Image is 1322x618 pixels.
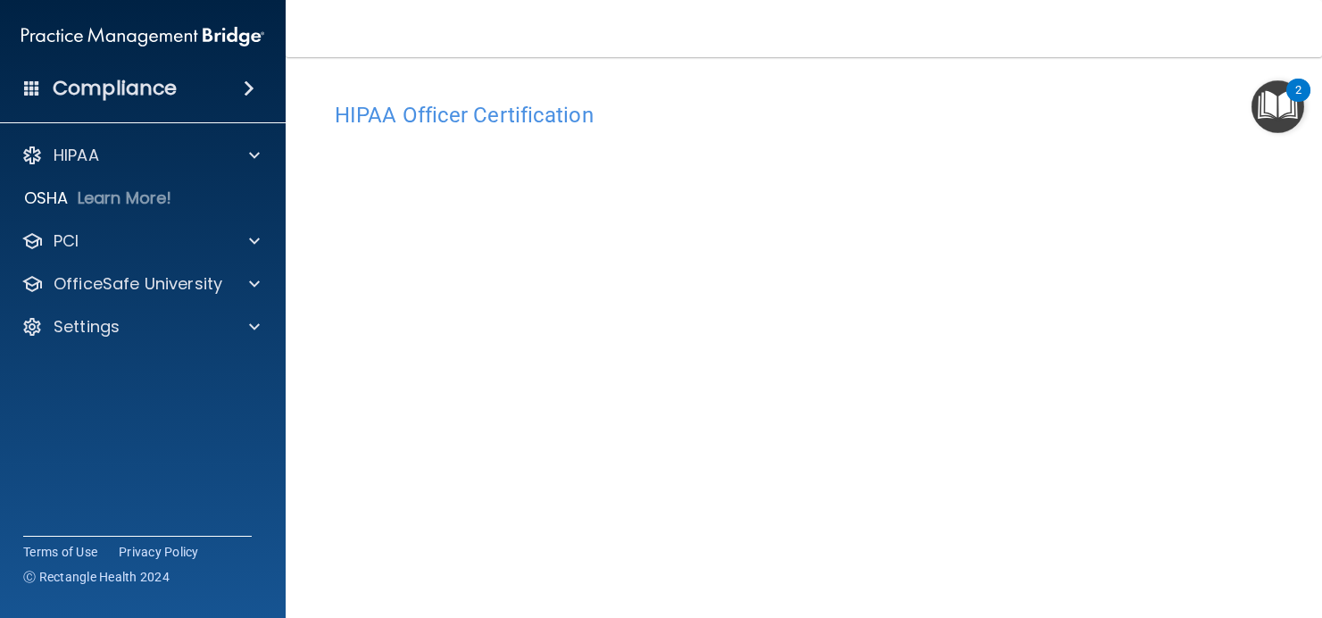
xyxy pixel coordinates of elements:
[21,316,260,338] a: Settings
[1295,90,1301,113] div: 2
[23,568,170,586] span: Ⓒ Rectangle Health 2024
[21,273,260,295] a: OfficeSafe University
[54,230,79,252] p: PCI
[335,104,1273,127] h4: HIPAA Officer Certification
[119,543,199,561] a: Privacy Policy
[78,188,172,209] p: Learn More!
[53,76,177,101] h4: Compliance
[54,273,222,295] p: OfficeSafe University
[1233,495,1301,563] iframe: Drift Widget Chat Controller
[54,316,120,338] p: Settings
[24,188,69,209] p: OSHA
[21,230,260,252] a: PCI
[21,145,260,166] a: HIPAA
[54,145,99,166] p: HIPAA
[1251,80,1304,133] button: Open Resource Center, 2 new notifications
[23,543,97,561] a: Terms of Use
[21,19,264,54] img: PMB logo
